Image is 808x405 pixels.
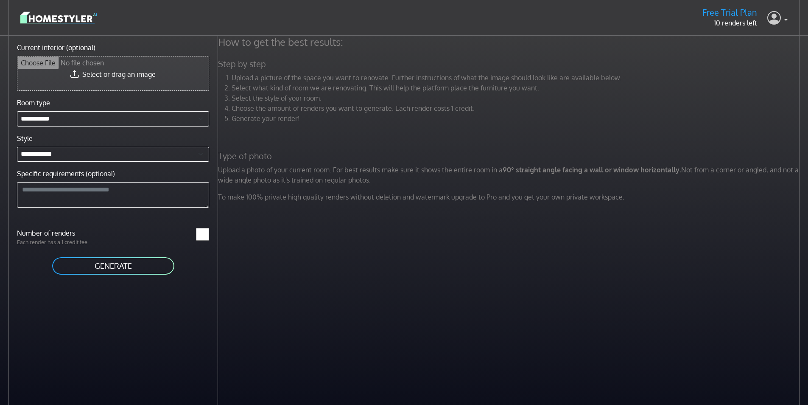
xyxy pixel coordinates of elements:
h5: Free Trial Plan [702,7,757,18]
p: Each render has a 1 credit fee [12,238,113,246]
h5: Step by step [213,59,807,69]
label: Number of renders [12,228,113,238]
h4: How to get the best results: [213,36,807,48]
label: Style [17,133,33,143]
li: Generate your render! [232,113,802,124]
p: Upload a photo of your current room. For best results make sure it shows the entire room in a Not... [213,165,807,185]
strong: 90° straight angle facing a wall or window horizontally. [503,166,681,174]
label: Current interior (optional) [17,42,95,53]
img: logo-3de290ba35641baa71223ecac5eacb59cb85b4c7fdf211dc9aaecaaee71ea2f8.svg [20,10,97,25]
h5: Type of photo [213,151,807,161]
li: Select what kind of room we are renovating. This will help the platform place the furniture you w... [232,83,802,93]
p: 10 renders left [702,18,757,28]
p: To make 100% private high quality renders without deletion and watermark upgrade to Pro and you g... [213,192,807,202]
li: Choose the amount of renders you want to generate. Each render costs 1 credit. [232,103,802,113]
label: Room type [17,98,50,108]
button: GENERATE [51,256,175,276]
label: Specific requirements (optional) [17,169,115,179]
li: Select the style of your room. [232,93,802,103]
li: Upload a picture of the space you want to renovate. Further instructions of what the image should... [232,73,802,83]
